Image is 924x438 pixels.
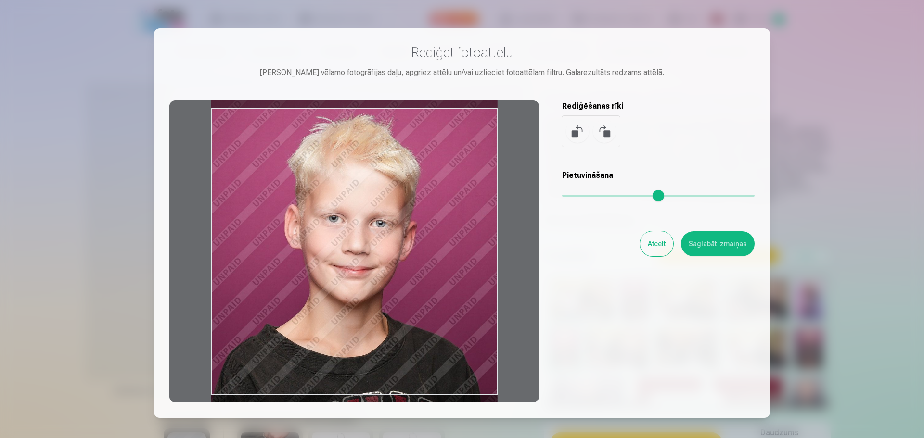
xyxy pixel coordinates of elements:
button: Saglabāt izmaiņas [681,231,755,256]
button: Atcelt [640,231,673,256]
h3: Rediģēt fotoattēlu [169,44,755,61]
h5: Rediģēšanas rīki [562,100,755,112]
h5: Pietuvināšana [562,170,755,181]
div: [PERSON_NAME] vēlamo fotogrāfijas daļu, apgriez attēlu un/vai uzlieciet fotoattēlam filtru. Galar... [169,67,755,78]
